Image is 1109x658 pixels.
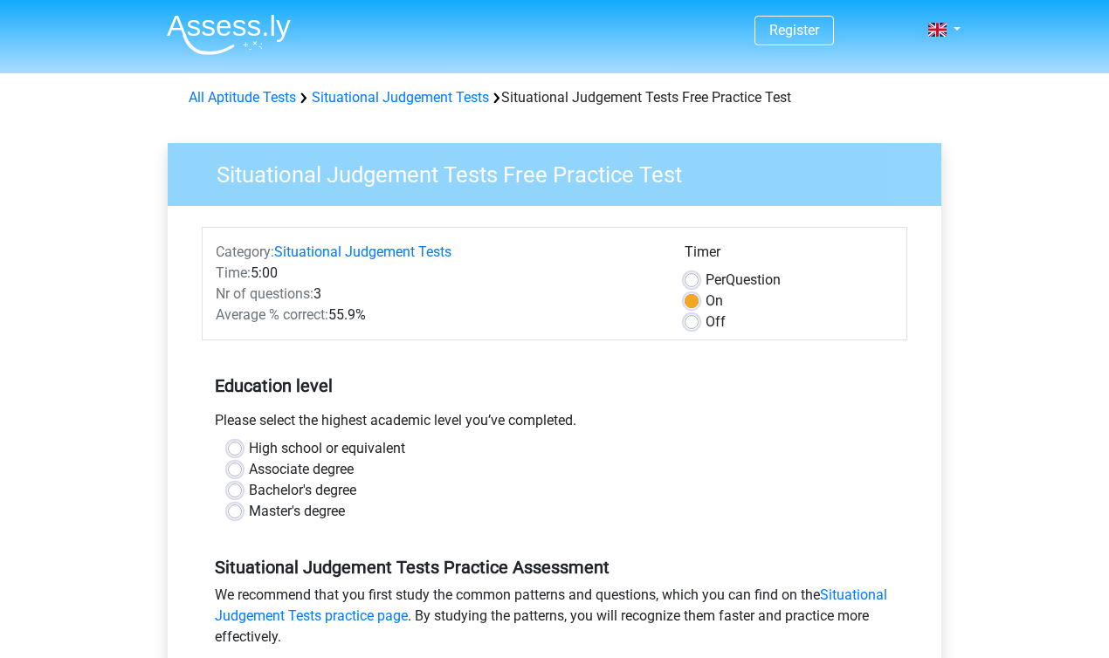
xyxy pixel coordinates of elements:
[196,154,928,188] h3: Situational Judgement Tests Free Practice Test
[216,306,328,323] span: Average % correct:
[203,305,672,326] div: 55.9%
[706,271,726,288] span: Per
[189,89,296,106] a: All Aptitude Tests
[249,438,405,459] label: High school or equivalent
[202,585,907,655] div: We recommend that you first study the common patterns and questions, which you can find on the . ...
[216,264,251,281] span: Time:
[312,89,489,106] a: Situational Judgement Tests
[274,243,451,260] a: Situational Judgement Tests
[216,285,313,302] span: Nr of questions:
[769,22,819,38] a: Register
[215,368,894,403] h5: Education level
[706,291,723,312] label: On
[706,270,781,291] label: Question
[182,87,927,108] div: Situational Judgement Tests Free Practice Test
[215,557,894,578] h5: Situational Judgement Tests Practice Assessment
[167,14,291,55] img: Assessly
[249,480,356,501] label: Bachelor's degree
[706,312,726,332] label: Off
[249,501,345,522] label: Master's degree
[202,410,907,438] div: Please select the highest academic level you’ve completed.
[203,284,672,305] div: 3
[216,243,274,260] span: Category:
[249,459,354,480] label: Associate degree
[685,242,893,270] div: Timer
[203,263,672,284] div: 5:00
